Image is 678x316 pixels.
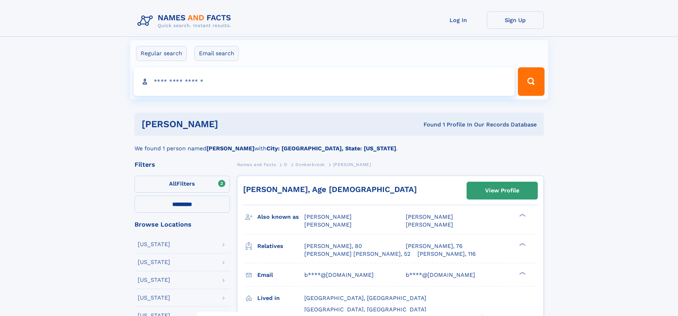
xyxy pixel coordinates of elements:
label: Email search [194,46,239,61]
button: Search Button [518,67,544,96]
span: [PERSON_NAME] [304,213,352,220]
div: ❯ [517,213,526,218]
a: [PERSON_NAME], 116 [417,250,476,258]
h3: Email [257,269,304,281]
a: Donkerbrook [295,160,325,169]
div: [US_STATE] [138,242,170,247]
a: [PERSON_NAME] [PERSON_NAME], 52 [304,250,410,258]
h3: Lived in [257,292,304,304]
h3: Also known as [257,211,304,223]
span: Donkerbrook [295,162,325,167]
div: [US_STATE] [138,277,170,283]
img: Logo Names and Facts [135,11,237,31]
div: We found 1 person named with . [135,136,544,153]
div: [US_STATE] [138,259,170,265]
a: Log In [430,11,487,29]
div: Filters [135,161,230,168]
a: [PERSON_NAME], 76 [406,242,463,250]
label: Regular search [136,46,187,61]
span: All [169,180,177,187]
span: [PERSON_NAME] [406,213,453,220]
h3: Relatives [257,240,304,252]
b: City: [GEOGRAPHIC_DATA], State: [US_STATE] [267,145,396,152]
span: [PERSON_NAME] [333,162,371,167]
b: [PERSON_NAME] [206,145,254,152]
span: [PERSON_NAME] [304,221,352,228]
div: Browse Locations [135,221,230,228]
a: Names and Facts [237,160,276,169]
a: [PERSON_NAME], 80 [304,242,362,250]
div: ❯ [517,271,526,275]
div: ❯ [517,242,526,247]
div: View Profile [485,182,519,199]
span: [GEOGRAPHIC_DATA], [GEOGRAPHIC_DATA] [304,306,426,313]
div: [US_STATE] [138,295,170,301]
a: [PERSON_NAME], Age [DEMOGRAPHIC_DATA] [243,185,417,194]
a: View Profile [467,182,537,199]
span: [PERSON_NAME] [406,221,453,228]
h1: [PERSON_NAME] [142,120,321,129]
input: search input [134,67,515,96]
span: [GEOGRAPHIC_DATA], [GEOGRAPHIC_DATA] [304,295,426,301]
span: D [284,162,288,167]
a: D [284,160,288,169]
div: Found 1 Profile In Our Records Database [321,121,537,129]
a: Sign Up [487,11,544,29]
label: Filters [135,176,230,193]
